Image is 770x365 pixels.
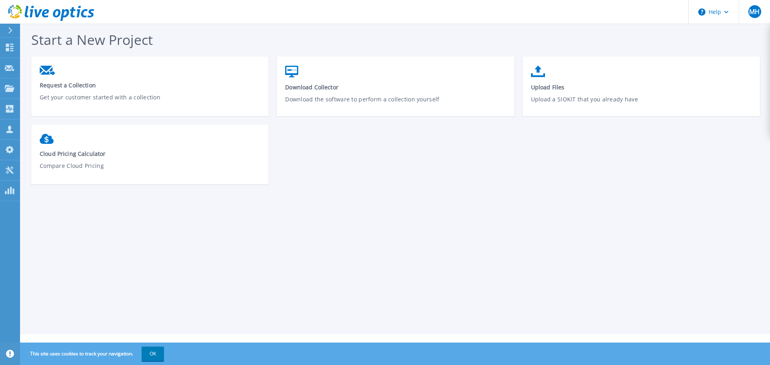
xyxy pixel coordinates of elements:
[31,62,269,117] a: Request a CollectionGet your customer started with a collection
[142,347,164,361] button: OK
[277,62,514,119] a: Download CollectorDownload the software to perform a collection yourself
[31,130,269,186] a: Cloud Pricing CalculatorCompare Cloud Pricing
[749,8,760,15] span: MH
[531,95,752,113] p: Upload a SIOKIT that you already have
[285,95,506,113] p: Download the software to perform a collection yourself
[40,93,261,111] p: Get your customer started with a collection
[31,30,153,49] span: Start a New Project
[40,81,261,89] span: Request a Collection
[523,62,760,119] a: Upload FilesUpload a SIOKIT that you already have
[40,161,261,180] p: Compare Cloud Pricing
[285,83,506,91] span: Download Collector
[40,150,261,157] span: Cloud Pricing Calculator
[22,347,164,361] span: This site uses cookies to track your navigation.
[531,83,752,91] span: Upload Files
